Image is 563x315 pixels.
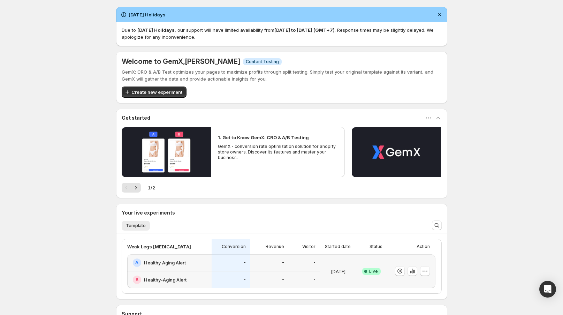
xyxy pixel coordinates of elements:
p: - [244,277,246,283]
span: Live [369,269,378,274]
div: Open Intercom Messenger [539,281,556,298]
h5: Welcome to GemX [122,57,240,66]
p: - [244,260,246,265]
h2: B [136,277,138,283]
nav: Pagination [122,183,141,193]
p: GemX - conversion rate optimization solution for Shopify store owners. Discover its features and ... [218,144,338,160]
p: Started date [325,244,351,249]
p: Conversion [222,244,246,249]
p: - [282,260,284,265]
h2: Healthy Aging Alert [144,259,186,266]
button: Dismiss notification [435,10,444,20]
h3: Get started [122,114,150,121]
p: - [313,260,315,265]
p: GemX: CRO & A/B Test optimizes your pages to maximize profits through split testing. Simply test ... [122,68,442,82]
span: Create new experiment [131,89,182,96]
p: - [282,277,284,283]
button: Play video [122,127,211,177]
h2: A [135,260,138,265]
p: Weak Legs [MEDICAL_DATA] [127,243,191,250]
h2: 1. Get to Know GemX: CRO & A/B Testing [218,134,309,141]
p: Due to , our support will have limited availability from . Response times may be slightly delayed... [122,27,442,40]
span: Content Testing [246,59,279,65]
p: - [313,277,315,283]
span: , [PERSON_NAME] [183,57,240,66]
button: Create new experiment [122,87,187,98]
button: Play video [352,127,441,177]
p: [DATE] [331,268,345,275]
span: Template [126,223,146,228]
strong: [DATE] Holidays [137,27,175,33]
button: Search and filter results [432,220,442,230]
strong: [DATE] to [DATE] (GMT+7) [274,27,335,33]
h2: [DATE] Holidays [129,11,166,18]
p: Revenue [266,244,284,249]
p: Visitor [302,244,315,249]
button: Next [131,183,141,193]
h3: Your live experiments [122,209,175,216]
p: Status [370,244,382,249]
h2: Healthy-Aging Alert [144,276,187,283]
p: Action [417,244,430,249]
span: 1 / 2 [148,184,155,191]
